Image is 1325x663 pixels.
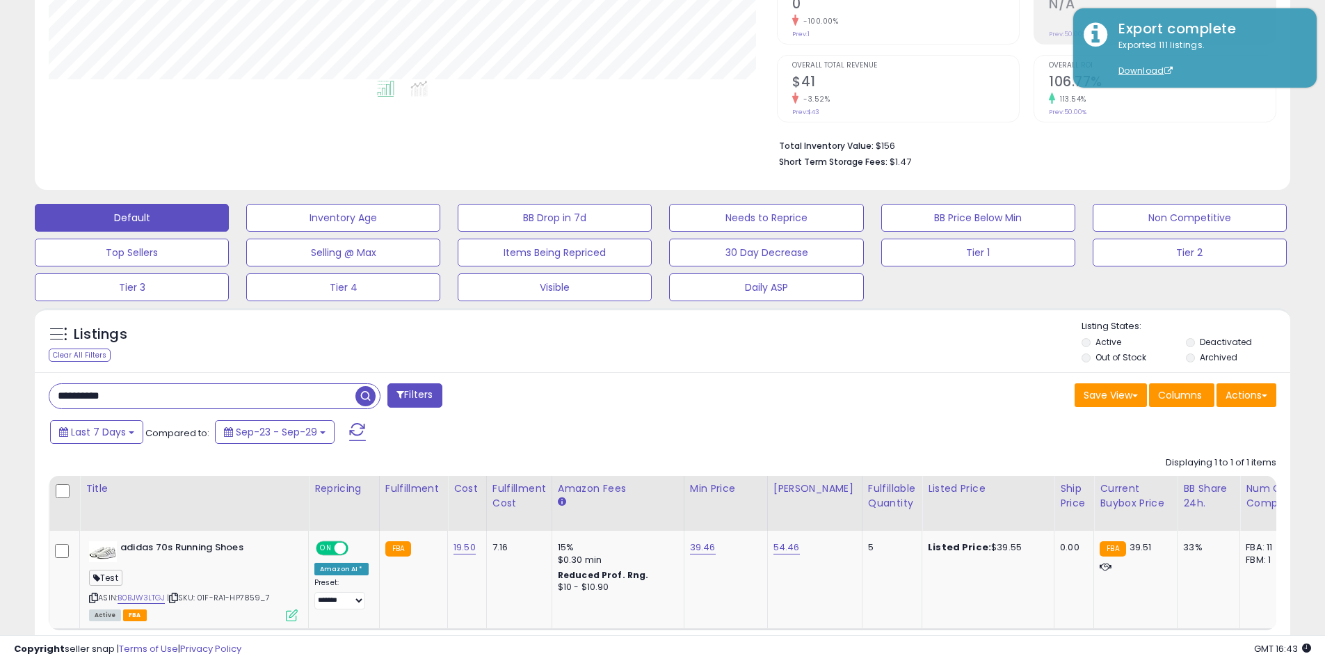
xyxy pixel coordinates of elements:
[558,496,566,509] small: Amazon Fees.
[890,155,911,168] span: $1.47
[669,239,863,266] button: 30 Day Decrease
[779,156,888,168] b: Short Term Storage Fees:
[1183,481,1234,511] div: BB Share 24h.
[779,140,874,152] b: Total Inventory Value:
[492,481,546,511] div: Fulfillment Cost
[690,541,716,554] a: 39.46
[246,273,440,301] button: Tier 4
[453,541,476,554] a: 19.50
[1049,30,1086,38] small: Prev: 50.00%
[1060,541,1083,554] div: 0.00
[35,273,229,301] button: Tier 3
[1108,19,1306,39] div: Export complete
[215,420,335,444] button: Sep-23 - Sep-29
[1093,204,1287,232] button: Non Competitive
[1246,554,1292,566] div: FBM: 1
[1049,108,1086,116] small: Prev: 50.00%
[387,383,442,408] button: Filters
[89,541,298,620] div: ASIN:
[123,609,147,621] span: FBA
[86,481,303,496] div: Title
[1055,94,1086,104] small: 113.54%
[145,426,209,440] span: Compared to:
[1060,481,1088,511] div: Ship Price
[792,30,810,38] small: Prev: 1
[1216,383,1276,407] button: Actions
[74,325,127,344] h5: Listings
[49,349,111,362] div: Clear All Filters
[1166,456,1276,470] div: Displaying 1 to 1 of 1 items
[1158,388,1202,402] span: Columns
[14,643,241,656] div: seller snap | |
[690,481,762,496] div: Min Price
[868,481,916,511] div: Fulfillable Quantity
[1246,481,1296,511] div: Num of Comp.
[779,136,1266,153] li: $156
[453,481,481,496] div: Cost
[1130,541,1152,554] span: 39.51
[773,481,856,496] div: [PERSON_NAME]
[928,541,1043,554] div: $39.55
[1075,383,1147,407] button: Save View
[792,74,1019,93] h2: $41
[71,425,126,439] span: Last 7 Days
[314,578,369,609] div: Preset:
[180,642,241,655] a: Privacy Policy
[1095,336,1121,348] label: Active
[773,541,800,554] a: 54.46
[792,62,1019,70] span: Overall Total Revenue
[89,609,121,621] span: All listings currently available for purchase on Amazon
[1149,383,1214,407] button: Columns
[1246,541,1292,554] div: FBA: 11
[458,239,652,266] button: Items Being Repriced
[1095,351,1146,363] label: Out of Stock
[317,543,335,554] span: ON
[881,204,1075,232] button: BB Price Below Min
[314,481,374,496] div: Repricing
[1108,39,1306,78] div: Exported 111 listings.
[1200,351,1237,363] label: Archived
[558,569,649,581] b: Reduced Prof. Rng.
[792,108,819,116] small: Prev: $43
[798,94,830,104] small: -3.52%
[346,543,369,554] span: OFF
[50,420,143,444] button: Last 7 Days
[236,425,317,439] span: Sep-23 - Sep-29
[558,582,673,593] div: $10 - $10.90
[1100,541,1125,557] small: FBA
[1049,62,1276,70] span: Overall ROI
[492,541,541,554] div: 7.16
[558,554,673,566] div: $0.30 min
[1118,65,1173,77] a: Download
[868,541,911,554] div: 5
[1082,320,1290,333] p: Listing States:
[89,541,117,562] img: 31XlonAbZUL._SL40_.jpg
[669,204,863,232] button: Needs to Reprice
[1093,239,1287,266] button: Tier 2
[1183,541,1229,554] div: 33%
[89,570,122,586] span: Test
[385,481,442,496] div: Fulfillment
[119,642,178,655] a: Terms of Use
[1049,74,1276,93] h2: 106.77%
[798,16,838,26] small: -100.00%
[35,204,229,232] button: Default
[246,239,440,266] button: Selling @ Max
[1200,336,1252,348] label: Deactivated
[14,642,65,655] strong: Copyright
[881,239,1075,266] button: Tier 1
[1254,642,1311,655] span: 2025-10-7 16:43 GMT
[928,541,991,554] b: Listed Price:
[928,481,1048,496] div: Listed Price
[458,273,652,301] button: Visible
[246,204,440,232] button: Inventory Age
[35,239,229,266] button: Top Sellers
[458,204,652,232] button: BB Drop in 7d
[558,541,673,554] div: 15%
[1100,481,1171,511] div: Current Buybox Price
[385,541,411,557] small: FBA
[120,541,289,558] b: adidas 70s Running Shoes
[669,273,863,301] button: Daily ASP
[167,592,270,603] span: | SKU: 01F-RA1-HP7859_7
[118,592,165,604] a: B0BJW3LTGJ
